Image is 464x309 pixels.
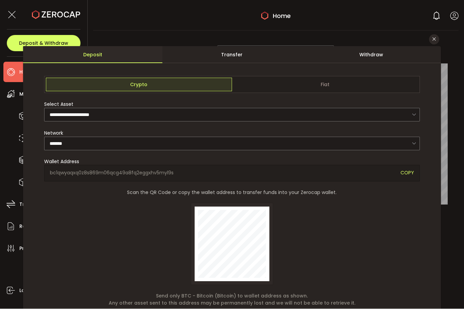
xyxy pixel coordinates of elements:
label: Select Asset [44,101,77,108]
iframe: Chat Widget [430,276,464,309]
div: Withdraw [302,46,441,63]
div: Deposit [23,46,162,63]
span: COPY [400,170,414,177]
button: Close [429,35,439,45]
label: Wallet Address [44,158,83,165]
span: Crypto [46,78,232,92]
span: Scan the QR Code or copy the wallet address to transfer funds into your Zerocap wallet. [127,189,337,196]
span: bc1qwyaqxq0z8s869m06qcg49a8fq2eggxhv5myl9s [50,170,395,177]
span: Send only BTC - Bitcoin (Bitcoin) to wallet address as shown. [109,293,355,300]
span: Fiat [232,78,418,92]
div: Transfer [162,46,302,63]
span: Any other asset sent to this address may be permanently lost and we will not be able to retrieve it. [109,300,355,307]
label: Network [44,130,67,137]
